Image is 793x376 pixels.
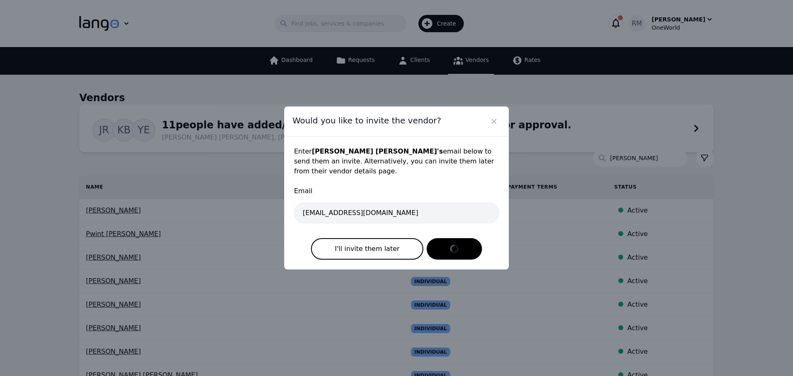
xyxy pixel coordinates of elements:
[312,147,443,155] strong: [PERSON_NAME] [PERSON_NAME] 's
[294,147,499,176] p: Enter email below to send them an invite. Alternatively, you can invite them later from their ven...
[292,115,441,126] span: Would you like to invite the vendor?
[294,186,499,196] span: Email
[294,203,499,223] input: Enter vendor email
[487,115,501,128] button: Close
[311,238,424,260] button: I'll invite them later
